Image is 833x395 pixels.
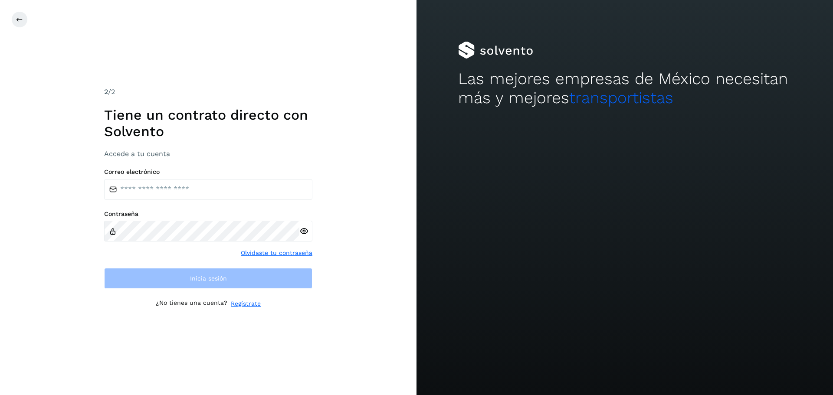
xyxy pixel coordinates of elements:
[569,88,673,107] span: transportistas
[104,87,312,97] div: /2
[104,210,312,218] label: Contraseña
[231,299,261,308] a: Regístrate
[104,168,312,176] label: Correo electrónico
[104,107,312,140] h1: Tiene un contrato directo con Solvento
[104,88,108,96] span: 2
[241,248,312,258] a: Olvidaste tu contraseña
[190,275,227,281] span: Inicia sesión
[104,268,312,289] button: Inicia sesión
[104,150,312,158] h3: Accede a tu cuenta
[458,69,791,108] h2: Las mejores empresas de México necesitan más y mejores
[156,299,227,308] p: ¿No tienes una cuenta?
